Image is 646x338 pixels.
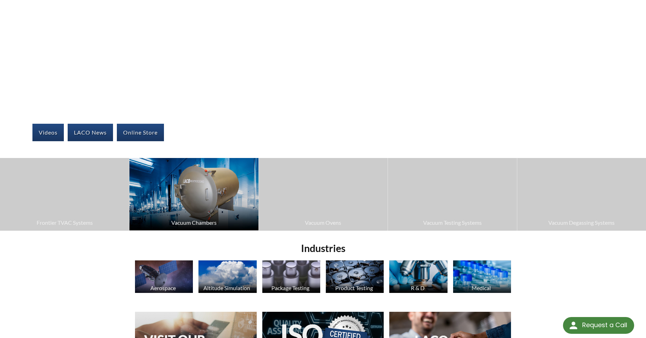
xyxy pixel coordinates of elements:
img: Medication Bottles image [453,260,511,293]
a: Aerospace Satellite image [135,260,193,295]
a: R & D Microscope image [389,260,447,295]
a: LACO News [68,124,113,141]
img: Hard Drives image [326,260,384,293]
div: Request a Call [563,317,634,334]
a: Vacuum Chambers [129,158,258,230]
a: Online Store [117,124,164,141]
a: Vacuum Ovens [259,158,388,230]
div: Medical [452,285,510,291]
a: Altitude Simulation Altitude Simulation, Clouds [198,260,256,295]
a: Vacuum Degassing Systems [517,158,646,230]
span: Frontier TVAC Systems [3,218,126,227]
img: Satellite image [135,260,193,293]
a: Package Testing Perfume Bottles image [262,260,320,295]
img: round button [568,320,579,331]
span: Vacuum Testing Systems [391,218,513,227]
img: Perfume Bottles image [262,260,320,293]
span: Vacuum Ovens [262,218,384,227]
span: Vacuum Degassing Systems [521,218,643,227]
a: Vacuum Testing Systems [388,158,517,230]
div: Product Testing [325,285,383,291]
div: Altitude Simulation [197,285,256,291]
img: Microscope image [389,260,447,293]
div: Request a Call [582,317,627,333]
div: Aerospace [134,285,192,291]
div: Package Testing [261,285,320,291]
span: Vacuum Chambers [133,218,255,227]
h2: Industries [132,242,514,255]
img: Altitude Simulation, Clouds [198,260,256,293]
a: Videos [32,124,64,141]
a: Product Testing Hard Drives image [326,260,384,295]
div: R & D [388,285,446,291]
img: Vacuum Chamber image [129,158,258,230]
a: Medical Medication Bottles image [453,260,511,295]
